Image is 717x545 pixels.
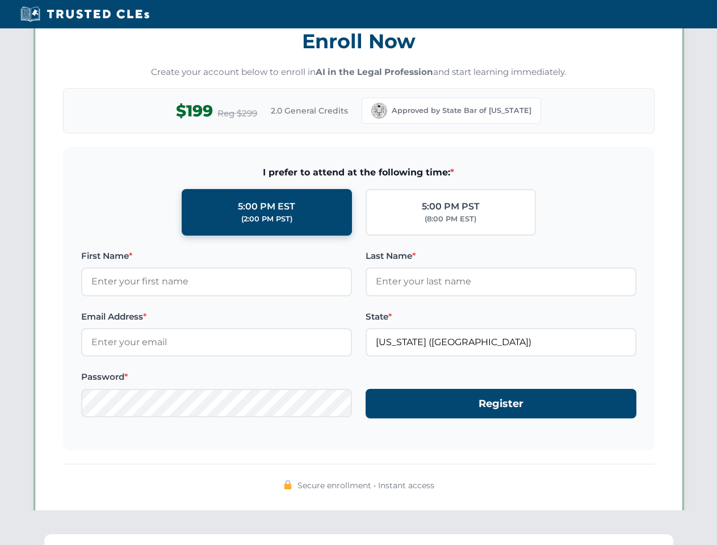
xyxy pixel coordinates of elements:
[371,103,387,119] img: California Bar
[63,66,655,79] p: Create your account below to enroll in and start learning immediately.
[366,267,636,296] input: Enter your last name
[316,66,433,77] strong: AI in the Legal Profession
[81,267,352,296] input: Enter your first name
[241,213,292,225] div: (2:00 PM PST)
[217,107,257,120] span: Reg $299
[81,328,352,357] input: Enter your email
[271,104,348,117] span: 2.0 General Credits
[297,479,434,492] span: Secure enrollment • Instant access
[366,328,636,357] input: California (CA)
[81,370,352,384] label: Password
[63,23,655,59] h3: Enroll Now
[366,310,636,324] label: State
[81,249,352,263] label: First Name
[17,6,153,23] img: Trusted CLEs
[283,480,292,489] img: 🔒
[425,213,476,225] div: (8:00 PM EST)
[81,165,636,180] span: I prefer to attend at the following time:
[366,389,636,419] button: Register
[422,199,480,214] div: 5:00 PM PST
[81,310,352,324] label: Email Address
[392,105,531,116] span: Approved by State Bar of [US_STATE]
[238,199,295,214] div: 5:00 PM EST
[176,98,213,124] span: $199
[366,249,636,263] label: Last Name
